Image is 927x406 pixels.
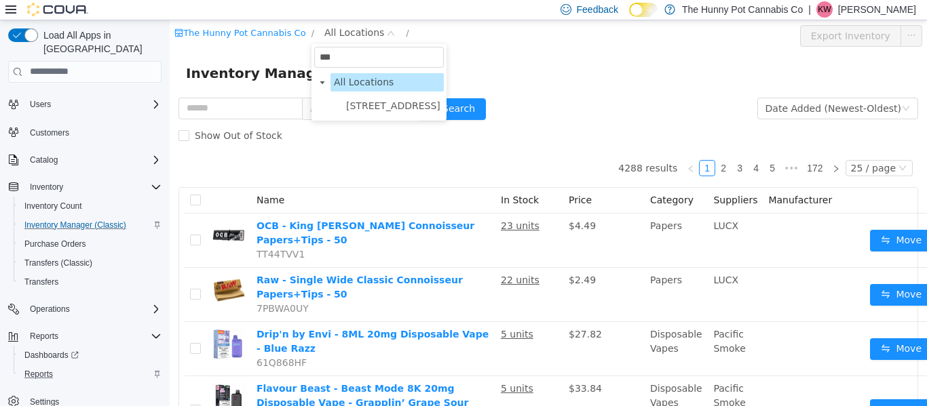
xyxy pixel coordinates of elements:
button: icon: swapMove [700,209,763,231]
input: filter select [145,26,274,47]
a: 2 [546,140,561,155]
span: Manufacturer [599,174,662,185]
p: [PERSON_NAME] [838,1,916,18]
a: Raw - Single Wide Classic Connoisseur Papers+Tips - 50 [87,254,293,279]
p: The Hunny Pot Cannabis Co [682,1,803,18]
u: 22 units [331,254,370,265]
span: Inventory Manager [16,42,170,64]
span: Customers [24,123,162,140]
span: KW [818,1,831,18]
span: Dashboards [19,347,162,363]
button: Catalog [24,152,63,168]
span: Inventory [24,179,162,195]
span: All Locations [155,5,214,20]
span: / [142,7,145,18]
u: 23 units [331,200,370,211]
a: Transfers (Classic) [19,255,98,271]
a: Dashboards [19,347,84,363]
img: Raw - Single Wide Classic Connoisseur Papers+Tips - 50 hero shot [42,253,76,287]
span: $33.84 [399,363,432,373]
span: TT44TVV1 [87,228,135,239]
span: Transfers (Classic) [19,255,162,271]
a: Transfers [19,274,64,290]
a: icon: shopThe Hunny Pot Cannabis Co [5,7,136,18]
div: Date Added (Newest-Oldest) [596,78,732,98]
span: LUCX [544,200,569,211]
td: Disposable Vapes [475,302,538,356]
u: 5 units [331,363,364,373]
span: Transfers [24,277,58,287]
a: Reports [19,366,58,382]
i: icon: caret-down [149,59,156,66]
img: OCB - King Slim Connoisseur Papers+Tips - 50 hero shot [42,199,76,232]
button: Customers [3,122,167,142]
span: $2.49 [399,254,426,265]
a: 3 [563,140,578,155]
span: Suppliers [544,174,588,185]
div: 25 / page [681,140,726,155]
u: 5 units [331,308,364,319]
a: Inventory Count [19,198,88,214]
span: Transfers (Classic) [24,258,92,268]
button: icon: swapMove [700,318,763,340]
span: Inventory Count [19,198,162,214]
span: ••• [611,140,632,156]
li: 4 [578,140,594,156]
td: Papers [475,247,538,302]
img: Cova [27,3,88,16]
span: Reports [24,369,53,380]
button: icon: swapMove [700,379,763,401]
a: 4 [579,140,594,155]
li: Next 5 Pages [611,140,632,156]
button: Transfers [14,272,167,291]
span: 7PBWA0UY [87,283,139,293]
a: Dashboards [14,346,167,365]
li: 4288 results [449,140,508,156]
a: OCB - King [PERSON_NAME] Connoisseur Papers+Tips - 50 [87,200,305,225]
button: Operations [24,301,75,317]
span: Catalog [30,155,58,165]
span: Category [480,174,524,185]
button: Purchase Orders [14,235,167,253]
a: 172 [633,140,657,155]
span: $27.82 [399,308,432,319]
span: Dashboards [24,350,79,361]
img: Drip'n by Envi - 8ML 20mg Disposable Vape - Blue Razz hero shot [42,307,76,341]
span: All Locations [161,53,274,71]
span: Show Out of Stock [20,110,118,121]
span: Inventory Count [24,201,82,211]
span: Users [24,96,162,113]
li: 5 [594,140,611,156]
span: Operations [24,301,162,317]
button: Reports [3,327,167,346]
span: In Stock [331,174,369,185]
li: Next Page [658,140,675,156]
li: 1 [529,140,546,156]
button: icon: swapMove [700,264,763,285]
span: Purchase Orders [24,239,86,249]
span: Users [30,99,51,110]
span: / [236,7,239,18]
i: icon: shop [5,8,14,17]
span: LUCX [544,254,569,265]
span: Operations [30,304,70,314]
span: Transfers [19,274,162,290]
img: Flavour Beast - Beast Mode 8K 20mg Disposable Vape - Grapplin’ Grape Sour Apple Iced hero shot [42,361,76,395]
a: Purchase Orders [19,236,92,252]
button: Catalog [3,150,167,169]
button: Reports [24,328,64,344]
i: icon: down [729,144,737,153]
i: icon: down [732,84,740,94]
button: Transfers (Classic) [14,253,167,272]
span: 61Q868HF [87,337,137,348]
button: Inventory Manager (Classic) [14,216,167,235]
button: Users [3,95,167,114]
a: Customers [24,125,75,141]
button: icon: ellipsis [731,5,753,26]
span: Load All Apps in [GEOGRAPHIC_DATA] [38,28,162,56]
button: Users [24,96,56,113]
span: Feedback [577,3,618,16]
button: Reports [14,365,167,384]
span: Reports [19,366,162,382]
